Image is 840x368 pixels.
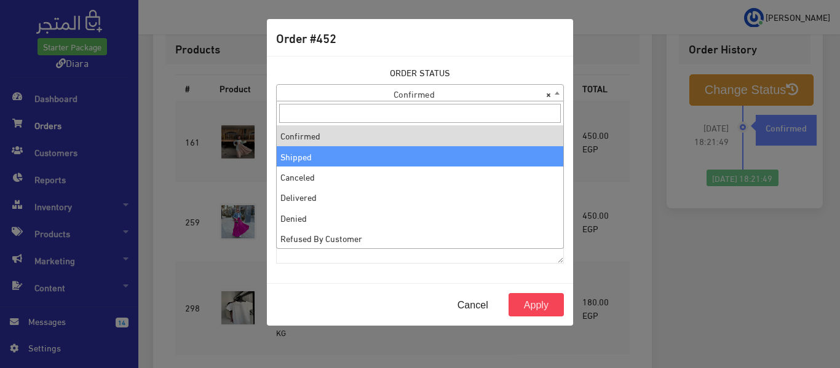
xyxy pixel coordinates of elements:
[546,85,551,102] span: ×
[276,84,564,101] span: Confirmed
[779,284,825,331] iframe: Drift Widget Chat Controller
[277,208,563,228] li: Denied
[277,125,563,146] li: Confirmed
[277,187,563,207] li: Delivered
[509,293,564,316] button: Apply
[390,66,450,79] label: ORDER STATUS
[277,166,563,187] li: Canceled
[277,146,563,166] li: Shipped
[276,28,336,47] h5: Order #452
[277,228,563,248] li: Refused By Customer
[442,293,504,316] button: Cancel
[277,85,563,102] span: Confirmed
